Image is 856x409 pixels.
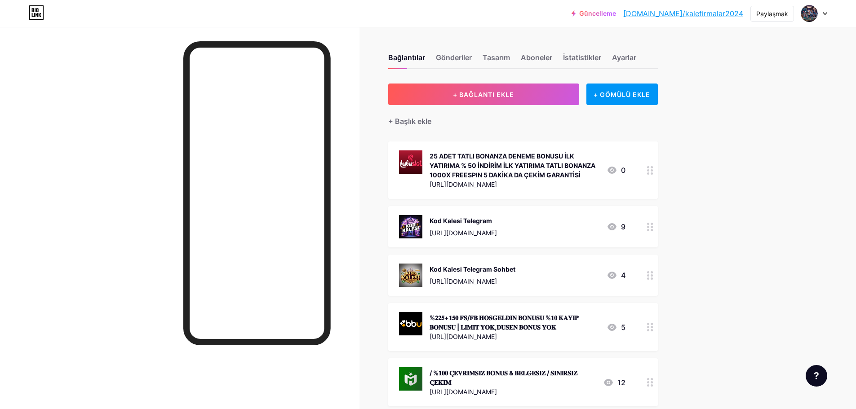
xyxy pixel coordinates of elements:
[430,229,497,237] font: [URL][DOMAIN_NAME]
[623,9,743,18] font: [DOMAIN_NAME]/kalefirmalar2024
[399,215,422,238] img: Kod Kalesi Telegram
[756,10,788,18] font: Paylaşmak
[483,53,510,62] font: Tasarım
[436,53,472,62] font: Gönderiler
[430,180,497,188] font: [URL][DOMAIN_NAME]
[399,264,422,287] img: Kod Kalesi Telegram Sohbet
[617,378,625,387] font: 12
[453,91,514,98] font: + BAĞLANTI EKLE
[621,323,625,332] font: 5
[430,333,497,340] font: [URL][DOMAIN_NAME]
[521,53,552,62] font: Aboneler
[801,5,818,22] img: kalefirmalar2024
[399,367,422,391] img: / %𝟏𝟎𝟎 𝐂̧𝐄𝐕𝐑𝐈̇𝐌𝐒𝐈̇𝐙 𝐁𝐎𝐍𝐔𝐒 & 𝐁𝐄𝐋𝐆𝐄𝐒𝐈̇𝐙 / 𝐒𝐈𝐍𝐈𝐑𝐒𝐈𝐙 𝐂̧𝐄𝐊𝐈̇𝐌
[579,9,616,17] font: Güncelleme
[399,150,422,174] img: 25 ADET TATLI BONANZA DENEME BONUSU İLK YATIRIMA % 50 İNDİRİM İLK YATIRIMA TATLI BONANZA 1000X FR...
[430,152,595,179] font: 25 ADET TATLI BONANZA DENEME BONUSU İLK YATIRIMA % 50 İNDİRİM İLK YATIRIMA TATLI BONANZA 1000X FR...
[563,53,601,62] font: İstatistikler
[430,369,577,386] font: / %𝟏𝟎𝟎 𝐂̧𝐄𝐕𝐑𝐈̇𝐌𝐒𝐈̇𝐙 𝐁𝐎𝐍𝐔𝐒 & 𝐁𝐄𝐋𝐆𝐄𝐒𝐈̇𝐙 / 𝐒𝐈𝐍𝐈𝐑𝐒𝐈𝐙 𝐂̧𝐄𝐊𝐈̇𝐌
[623,8,743,19] a: [DOMAIN_NAME]/kalefirmalar2024
[430,265,515,273] font: Kod Kalesi Telegram Sohbet
[399,312,422,335] img: %𝟐𝟐𝟓+𝟏𝟓𝟎 𝐅𝐒/𝐅𝐁 𝐇𝐎𝐒𝐆𝐄𝐋𝐃𝐈𝐍 𝐁𝐎𝐍𝐔𝐒𝐔 %𝟏𝟎 𝐊𝐀𝐘𝐈𝐏 𝐁𝐎𝐍𝐔𝐒𝐔 | 𝐋𝐈𝐌𝐈𝐓 𝐘𝐎𝐊,𝐃𝐔𝐒𝐄𝐍 𝐁𝐎𝐍𝐔𝐒 𝐘𝐎𝐊
[594,91,650,98] font: + GÖMÜLÜ EKLE
[621,222,625,231] font: 9
[621,166,625,175] font: 0
[430,314,579,331] font: %𝟐𝟐𝟓+𝟏𝟓𝟎 𝐅𝐒/𝐅𝐁 𝐇𝐎𝐒𝐆𝐄𝐋𝐃𝐈𝐍 𝐁𝐎𝐍𝐔𝐒𝐔 %𝟏𝟎 𝐊𝐀𝐘𝐈𝐏 𝐁𝐎𝐍𝐔𝐒𝐔 | 𝐋𝐈𝐌𝐈𝐓 𝐘𝐎𝐊,𝐃𝐔𝐒𝐄𝐍 𝐁𝐎𝐍𝐔𝐒 𝐘𝐎𝐊
[388,117,431,126] font: + Başlık ekle
[430,277,497,285] font: [URL][DOMAIN_NAME]
[612,53,636,62] font: Ayarlar
[388,84,579,105] button: + BAĞLANTI EKLE
[430,388,497,396] font: [URL][DOMAIN_NAME]
[621,271,625,280] font: 4
[430,217,492,224] font: Kod Kalesi Telegram
[388,53,425,62] font: Bağlantılar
